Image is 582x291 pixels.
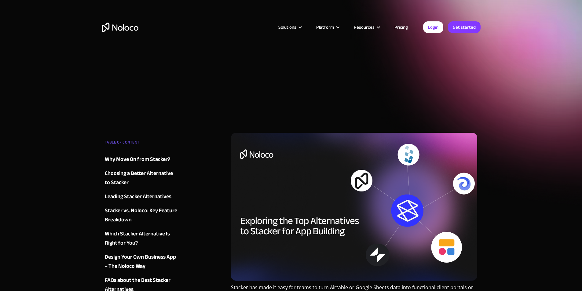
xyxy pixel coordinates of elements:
[448,21,481,33] a: Get started
[105,229,179,248] a: Which Stacker Alternative Is Right for You?
[105,138,179,150] div: TABLE OF CONTENT
[102,23,138,32] a: home
[387,23,415,31] a: Pricing
[309,23,346,31] div: Platform
[105,169,179,187] a: Choosing a Better Alternative to Stacker
[105,253,179,271] a: Design Your Own Business App – The Noloco Way
[423,21,443,33] a: Login
[105,206,179,224] a: Stacker vs. Noloco: Key Feature Breakdown
[105,192,171,201] div: Leading Stacker Alternatives
[105,155,170,164] div: Why Move On from Stacker?
[316,23,334,31] div: Platform
[105,155,179,164] a: Why Move On from Stacker?
[278,23,296,31] div: Solutions
[354,23,375,31] div: Resources
[346,23,387,31] div: Resources
[271,23,309,31] div: Solutions
[105,192,179,201] a: Leading Stacker Alternatives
